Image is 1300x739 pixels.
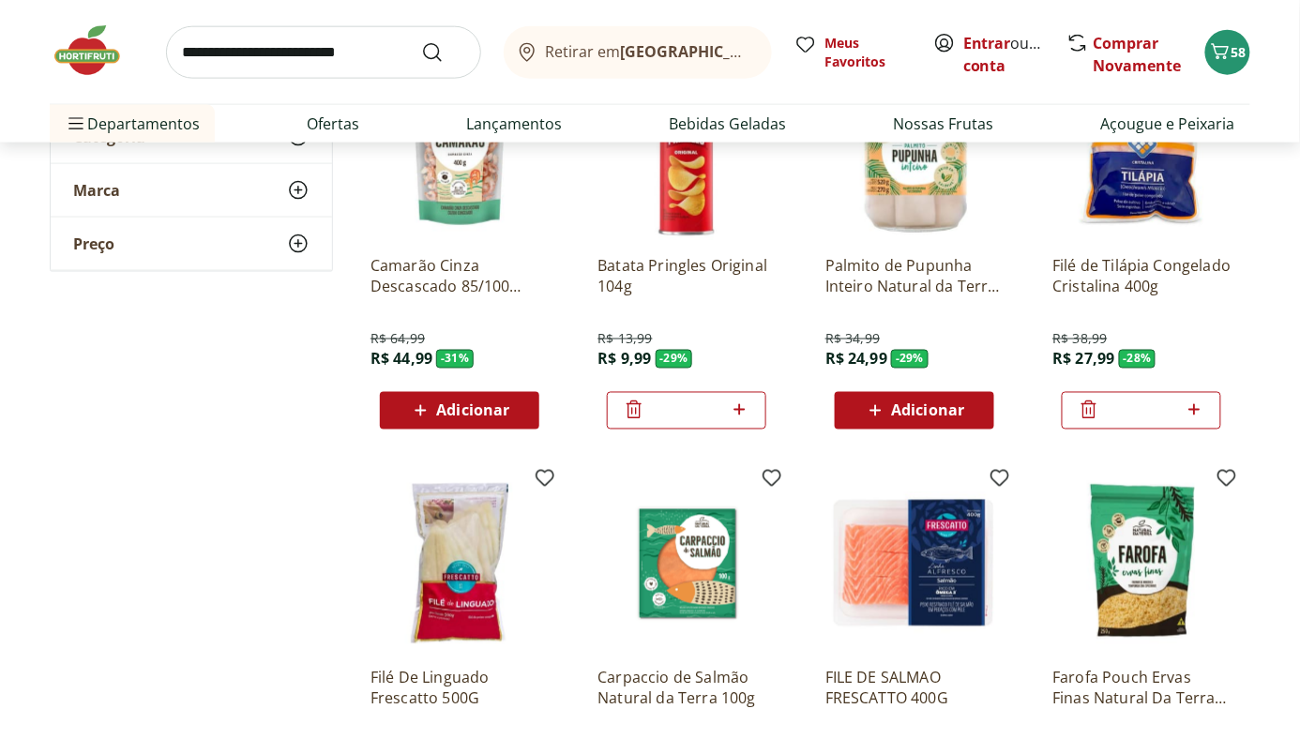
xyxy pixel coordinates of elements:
button: Retirar em[GEOGRAPHIC_DATA]/[GEOGRAPHIC_DATA] [504,26,772,79]
span: R$ 9,99 [597,349,651,369]
span: ou [963,32,1047,77]
span: 58 [1232,43,1247,61]
img: Palmito de Pupunha Inteiro Natural da Terra 270g [825,62,1004,240]
span: Retirar em [546,43,753,60]
a: Filé de Tilápia Congelado Cristalina 400g [1052,255,1231,296]
a: Carpaccio de Salmão Natural da Terra 100g [597,668,776,709]
a: Palmito de Pupunha Inteiro Natural da Terra 270g [825,255,1004,296]
a: Lançamentos [466,113,562,135]
span: R$ 38,99 [1052,330,1107,349]
span: Departamentos [65,101,200,146]
span: Marca [73,181,120,200]
a: Comprar Novamente [1094,33,1182,76]
a: Bebidas Geladas [670,113,787,135]
img: Filé de Tilápia Congelado Cristalina 400g [1052,62,1231,240]
b: [GEOGRAPHIC_DATA]/[GEOGRAPHIC_DATA] [621,41,937,62]
a: Filé De Linguado Frescatto 500G [370,668,549,709]
img: Camarão Cinza Descascado 85/100 Congelado Natural Da Terra 400g [370,62,549,240]
button: Menu [65,101,87,146]
a: Farofa Pouch Ervas Finas Natural Da Terra 250g [1052,668,1231,709]
button: Submit Search [421,41,466,64]
span: Adicionar [436,403,509,418]
span: R$ 27,99 [1052,349,1114,369]
span: - 28 % [1119,350,1156,369]
button: Adicionar [835,392,994,430]
span: - 31 % [436,350,474,369]
span: - 29 % [891,350,929,369]
img: Farofa Pouch Ervas Finas Natural Da Terra 250g [1052,475,1231,653]
a: Entrar [963,33,1011,53]
span: R$ 44,99 [370,349,432,369]
img: Hortifruti [50,23,144,79]
span: R$ 34,99 [825,330,880,349]
button: Adicionar [380,392,539,430]
a: Camarão Cinza Descascado 85/100 Congelado Natural Da Terra 400g [370,255,549,296]
img: Filé De Linguado Frescatto 500G [370,475,549,653]
img: Batata Pringles Original 104g [597,62,776,240]
span: R$ 13,99 [597,330,652,349]
a: Açougue e Peixaria [1101,113,1235,135]
span: Preço [73,234,114,253]
a: Criar conta [963,33,1066,76]
img: FILE DE SALMAO FRESCATTO 400G [825,475,1004,653]
a: FILE DE SALMAO FRESCATTO 400G [825,668,1004,709]
span: R$ 24,99 [825,349,887,369]
a: Meus Favoritos [794,34,911,71]
button: Marca [51,164,332,217]
span: R$ 64,99 [370,330,425,349]
img: Carpaccio de Salmão Natural da Terra 100g [597,475,776,653]
input: search [166,26,481,79]
a: Ofertas [307,113,359,135]
button: Preço [51,218,332,270]
button: Carrinho [1205,30,1250,75]
a: Nossas Frutas [894,113,994,135]
span: Adicionar [891,403,964,418]
span: - 29 % [656,350,693,369]
a: Batata Pringles Original 104g [597,255,776,296]
span: Meus Favoritos [824,34,911,71]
